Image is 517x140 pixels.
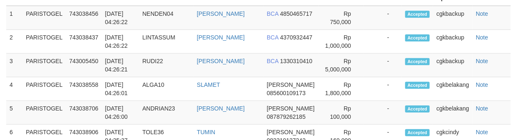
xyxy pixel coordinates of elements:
[102,54,139,77] td: [DATE] 04:26:21
[22,101,66,125] td: PARISTOGEL
[197,10,245,17] a: [PERSON_NAME]
[319,101,364,125] td: Rp 100,000
[102,101,139,125] td: [DATE] 04:26:00
[22,54,66,77] td: PARISTOGEL
[197,105,245,112] a: [PERSON_NAME]
[22,6,66,30] td: PARISTOGEL
[364,101,402,125] td: -
[139,77,194,101] td: ALGA10
[267,113,305,120] span: 087879262185
[280,58,313,64] span: 1330310410
[433,101,473,125] td: cgkbelakang
[280,10,313,17] span: 4850465717
[319,77,364,101] td: Rp 1,800,000
[139,30,194,54] td: LINTASSUM
[6,6,22,30] td: 1
[197,58,245,64] a: [PERSON_NAME]
[319,6,364,30] td: Rp 750,000
[66,101,102,125] td: 743038706
[364,6,402,30] td: -
[267,129,315,135] span: [PERSON_NAME]
[66,54,102,77] td: 743005450
[102,30,139,54] td: [DATE] 04:26:22
[267,90,305,96] span: 085600109173
[433,6,473,30] td: cgkbackup
[267,34,278,41] span: BCA
[22,77,66,101] td: PARISTOGEL
[405,129,430,136] span: Accepted
[267,81,315,88] span: [PERSON_NAME]
[139,54,194,77] td: RUDI22
[102,6,139,30] td: [DATE] 04:26:22
[433,54,473,77] td: cgkbackup
[6,54,22,77] td: 3
[476,105,488,112] a: Note
[280,34,313,41] span: 4370932447
[6,30,22,54] td: 2
[66,6,102,30] td: 743038456
[476,34,488,41] a: Note
[405,106,430,113] span: Accepted
[476,129,488,135] a: Note
[102,77,139,101] td: [DATE] 04:26:01
[433,77,473,101] td: cgkbelakang
[405,34,430,42] span: Accepted
[6,101,22,125] td: 5
[319,30,364,54] td: Rp 1,000,000
[267,10,278,17] span: BCA
[364,54,402,77] td: -
[66,77,102,101] td: 743038558
[197,34,245,41] a: [PERSON_NAME]
[197,81,220,88] a: SLAMET
[476,10,488,17] a: Note
[476,58,488,64] a: Note
[433,30,473,54] td: cgkbackup
[139,6,194,30] td: NENDEN04
[405,11,430,18] span: Accepted
[405,58,430,65] span: Accepted
[364,77,402,101] td: -
[197,129,215,135] a: TUMIN
[476,81,488,88] a: Note
[364,30,402,54] td: -
[139,101,194,125] td: ANDRIAN23
[267,58,278,64] span: BCA
[22,30,66,54] td: PARISTOGEL
[405,82,430,89] span: Accepted
[66,30,102,54] td: 743038437
[267,105,315,112] span: [PERSON_NAME]
[6,77,22,101] td: 4
[319,54,364,77] td: Rp 5,000,000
